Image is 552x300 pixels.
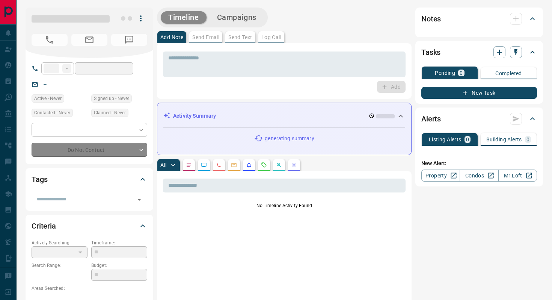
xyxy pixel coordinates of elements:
p: Actively Searching: [32,239,87,246]
a: -- [44,81,47,87]
p: Listing Alerts [429,137,462,142]
svg: Listing Alerts [246,162,252,168]
button: Timeline [161,11,207,24]
div: Tasks [421,43,537,61]
a: Property [421,170,460,182]
svg: Requests [261,162,267,168]
span: No Email [71,34,107,46]
p: Pending [435,70,455,76]
p: 0 [460,70,463,76]
p: Areas Searched: [32,285,147,292]
h2: Alerts [421,113,441,125]
svg: Agent Actions [291,162,297,168]
span: Signed up - Never [94,95,129,102]
h2: Tasks [421,46,440,58]
p: Building Alerts [486,137,522,142]
p: All [160,162,166,168]
p: 0 [466,137,469,142]
svg: Emails [231,162,237,168]
span: Active - Never [34,95,62,102]
p: Budget: [91,262,147,269]
span: Claimed - Never [94,109,126,117]
h2: Tags [32,173,47,185]
a: Mr.Loft [498,170,537,182]
p: generating summary [265,135,314,142]
p: Search Range: [32,262,87,269]
p: Completed [495,71,522,76]
div: Do Not Contact [32,143,147,157]
span: No Number [32,34,68,46]
svg: Lead Browsing Activity [201,162,207,168]
p: Add Note [160,35,183,40]
span: No Number [111,34,147,46]
h2: Criteria [32,220,56,232]
button: Campaigns [210,11,264,24]
svg: Opportunities [276,162,282,168]
a: Condos [460,170,498,182]
p: Activity Summary [173,112,216,120]
h2: Notes [421,13,441,25]
p: No Timeline Activity Found [163,202,406,209]
svg: Calls [216,162,222,168]
p: 0 [526,137,529,142]
div: Criteria [32,217,147,235]
p: New Alert: [421,159,537,167]
div: Tags [32,170,147,188]
svg: Notes [186,162,192,168]
button: New Task [421,87,537,99]
div: Activity Summary [163,109,405,123]
div: Alerts [421,110,537,128]
p: -- - -- [32,269,87,281]
p: Timeframe: [91,239,147,246]
button: Open [134,194,145,205]
div: Notes [421,10,537,28]
span: Contacted - Never [34,109,70,117]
